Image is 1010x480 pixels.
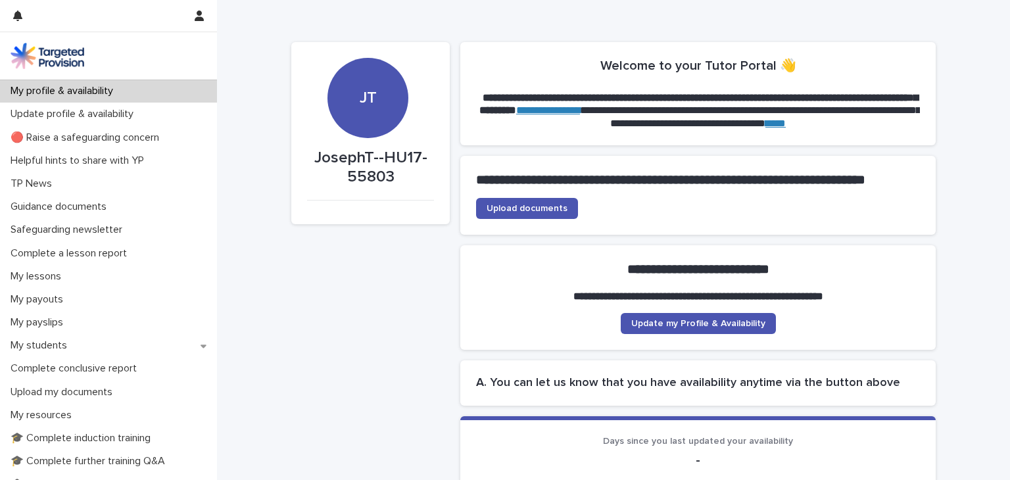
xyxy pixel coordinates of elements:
[5,339,78,352] p: My students
[5,386,123,398] p: Upload my documents
[11,43,84,69] img: M5nRWzHhSzIhMunXDL62
[476,376,920,391] h2: A. You can let us know that you have availability anytime via the button above
[5,108,144,120] p: Update profile & availability
[600,58,796,74] h2: Welcome to your Tutor Portal 👋
[5,224,133,236] p: Safeguarding newsletter
[5,247,137,260] p: Complete a lesson report
[5,201,117,213] p: Guidance documents
[5,362,147,375] p: Complete conclusive report
[5,85,124,97] p: My profile & availability
[5,293,74,306] p: My payouts
[631,319,765,328] span: Update my Profile & Availability
[5,270,72,283] p: My lessons
[621,313,776,334] a: Update my Profile & Availability
[5,409,82,421] p: My resources
[5,132,170,144] p: 🔴 Raise a safeguarding concern
[603,437,793,446] span: Days since you last updated your availability
[487,204,567,213] span: Upload documents
[5,316,74,329] p: My payslips
[327,9,408,108] div: JT
[307,149,434,187] p: JosephT--HU17-55803
[5,178,62,190] p: TP News
[5,455,176,468] p: 🎓 Complete further training Q&A
[476,452,920,468] p: -
[5,155,155,167] p: Helpful hints to share with YP
[5,432,161,444] p: 🎓 Complete induction training
[476,198,578,219] a: Upload documents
